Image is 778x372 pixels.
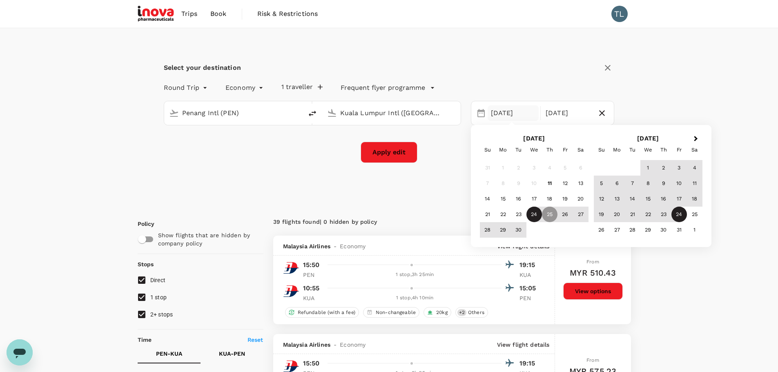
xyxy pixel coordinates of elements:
[511,142,526,158] div: Tuesday
[303,104,322,123] button: delete
[671,160,687,176] div: Choose Friday, October 3rd, 2025
[495,160,511,176] div: Not available Monday, September 1st, 2025
[687,142,702,158] div: Saturday
[303,283,320,293] p: 10:55
[480,160,589,238] div: Month September, 2025
[465,309,488,316] span: Others
[687,207,702,222] div: Choose Saturday, October 25th, 2025
[542,191,557,207] div: Choose Thursday, September 18th, 2025
[257,9,318,19] span: Risk & Restrictions
[625,222,640,238] div: Choose Tuesday, October 28th, 2025
[557,191,573,207] div: Choose Friday, September 19th, 2025
[497,341,550,349] p: View flight details
[594,222,609,238] div: Choose Sunday, October 26th, 2025
[573,176,589,191] div: Choose Saturday, September 13th, 2025
[671,142,687,158] div: Friday
[591,135,705,142] h2: [DATE]
[570,266,616,279] h6: MYR 510.43
[303,294,323,302] p: KUA
[573,142,589,158] div: Saturday
[671,222,687,238] div: Choose Friday, October 31st, 2025
[281,83,323,91] button: 1 traveller
[495,207,511,222] div: Choose Monday, September 22nd, 2025
[526,207,542,222] div: Choose Wednesday, September 24th, 2025
[283,242,331,250] span: Malaysia Airlines
[687,191,702,207] div: Choose Saturday, October 18th, 2025
[247,336,263,344] p: Reset
[687,160,702,176] div: Choose Saturday, October 4th, 2025
[328,271,502,279] div: 1 stop , 3h 25min
[164,62,241,74] div: Select your destination
[542,160,557,176] div: Not available Thursday, September 4th, 2025
[573,160,589,176] div: Not available Saturday, September 6th, 2025
[625,207,640,222] div: Choose Tuesday, October 21st, 2025
[219,350,245,358] p: KUA - PEN
[488,105,539,121] div: [DATE]
[519,260,540,270] p: 19:15
[138,220,145,228] p: Policy
[690,133,703,146] button: Next Month
[594,191,609,207] div: Choose Sunday, October 12th, 2025
[671,176,687,191] div: Choose Friday, October 10th, 2025
[519,283,540,293] p: 15:05
[526,142,542,158] div: Wednesday
[138,261,154,267] strong: Stops
[372,309,419,316] span: Non-changeable
[640,142,656,158] div: Wednesday
[640,222,656,238] div: Choose Wednesday, October 29th, 2025
[611,6,628,22] div: TL
[340,107,444,119] input: Going to
[455,307,488,318] div: +2Others
[656,142,671,158] div: Thursday
[210,9,227,19] span: Book
[495,191,511,207] div: Choose Monday, September 15th, 2025
[526,191,542,207] div: Choose Wednesday, September 17th, 2025
[511,176,526,191] div: Not available Tuesday, September 9th, 2025
[495,176,511,191] div: Not available Monday, September 8th, 2025
[477,135,591,142] h2: [DATE]
[341,83,435,93] button: Frequent flyer programme
[526,160,542,176] div: Not available Wednesday, September 3rd, 2025
[656,191,671,207] div: Choose Thursday, October 16th, 2025
[519,294,540,302] p: PEN
[495,222,511,238] div: Choose Monday, September 29th, 2025
[480,160,495,176] div: Not available Sunday, August 31st, 2025
[609,191,625,207] div: Choose Monday, October 13th, 2025
[594,207,609,222] div: Choose Sunday, October 19th, 2025
[285,307,359,318] div: Refundable (with a fee)
[557,176,573,191] div: Choose Friday, September 12th, 2025
[511,222,526,238] div: Choose Tuesday, September 30th, 2025
[609,176,625,191] div: Choose Monday, October 6th, 2025
[181,9,197,19] span: Trips
[158,231,258,247] p: Show flights that are hidden by company policy
[455,112,457,114] button: Open
[542,105,593,121] div: [DATE]
[542,142,557,158] div: Thursday
[573,191,589,207] div: Choose Saturday, September 20th, 2025
[495,142,511,158] div: Monday
[150,311,173,318] span: 2+ stops
[511,160,526,176] div: Not available Tuesday, September 2nd, 2025
[283,341,331,349] span: Malaysia Airlines
[656,176,671,191] div: Choose Thursday, October 9th, 2025
[294,309,359,316] span: Refundable (with a fee)
[557,207,573,222] div: Choose Friday, September 26th, 2025
[640,207,656,222] div: Choose Wednesday, October 22nd, 2025
[480,207,495,222] div: Choose Sunday, September 21st, 2025
[363,307,419,318] div: Non-changeable
[573,207,589,222] div: Choose Saturday, September 27th, 2025
[671,191,687,207] div: Choose Friday, October 17th, 2025
[225,81,265,94] div: Economy
[519,271,540,279] p: KUA
[609,222,625,238] div: Choose Monday, October 27th, 2025
[297,112,299,114] button: Open
[511,207,526,222] div: Choose Tuesday, September 23rd, 2025
[156,350,182,358] p: PEN - KUA
[7,339,33,365] iframe: Button to launch messaging window
[303,260,320,270] p: 15:50
[557,160,573,176] div: Not available Friday, September 5th, 2025
[656,207,671,222] div: Choose Thursday, October 23rd, 2025
[625,142,640,158] div: Tuesday
[328,294,502,302] div: 1 stop , 4h 10min
[511,191,526,207] div: Choose Tuesday, September 16th, 2025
